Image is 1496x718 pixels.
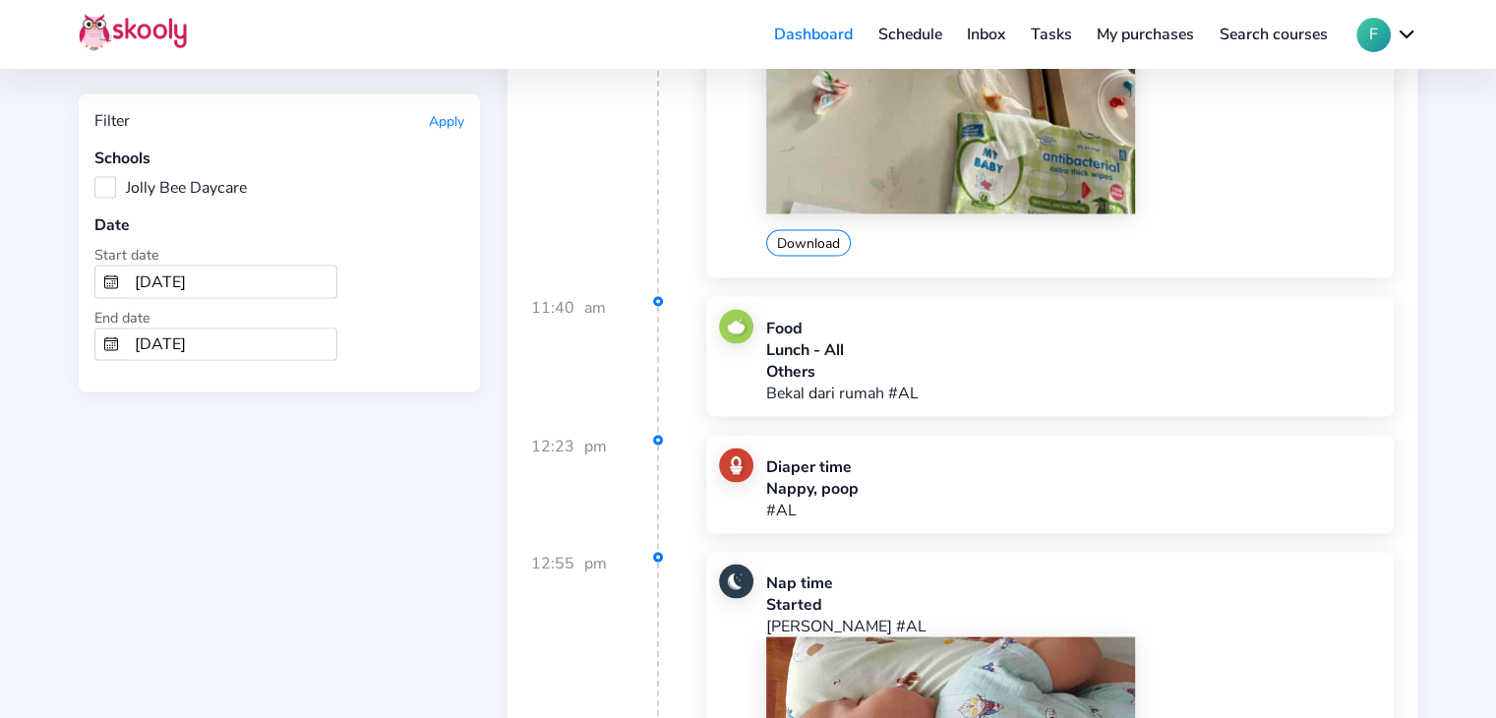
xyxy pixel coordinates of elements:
div: Lunch - All [766,339,919,361]
a: Inbox [954,19,1018,50]
div: Filter [94,110,130,132]
img: potty.jpg [719,449,753,483]
div: Food [766,318,919,339]
input: To Date [127,329,336,361]
div: Nappy, poop [766,478,859,500]
img: Skooly [79,13,187,51]
div: Schools [94,148,464,169]
div: Started [766,594,1381,616]
p: [PERSON_NAME] #AL [766,616,1381,637]
div: Diaper time [766,456,859,478]
p: Bekal dari rumah #AL [766,383,919,404]
div: Nap time [766,572,1381,594]
span: End date [94,308,150,328]
ion-icon: calendar outline [103,274,119,290]
a: Schedule [866,19,955,50]
a: Tasks [1018,19,1085,50]
button: Fchevron down outline [1356,18,1417,52]
a: Dashboard [761,19,866,50]
button: calendar outline [95,267,127,298]
div: 11:40 [531,297,660,433]
input: From Date [127,267,336,298]
span: Start date [94,245,159,265]
a: Search courses [1207,19,1341,50]
button: Download [766,230,851,257]
ion-icon: calendar outline [103,336,119,352]
button: calendar outline [95,329,127,361]
div: Date [94,214,464,236]
div: am [584,297,606,433]
p: #AL [766,500,859,521]
img: food.jpg [719,310,753,344]
button: Apply [429,112,464,131]
div: pm [584,436,607,550]
img: nap.jpg [719,565,753,599]
label: Jolly Bee Daycare [94,177,247,199]
div: Others [766,361,919,383]
a: My purchases [1084,19,1207,50]
div: 12:23 [531,436,660,550]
